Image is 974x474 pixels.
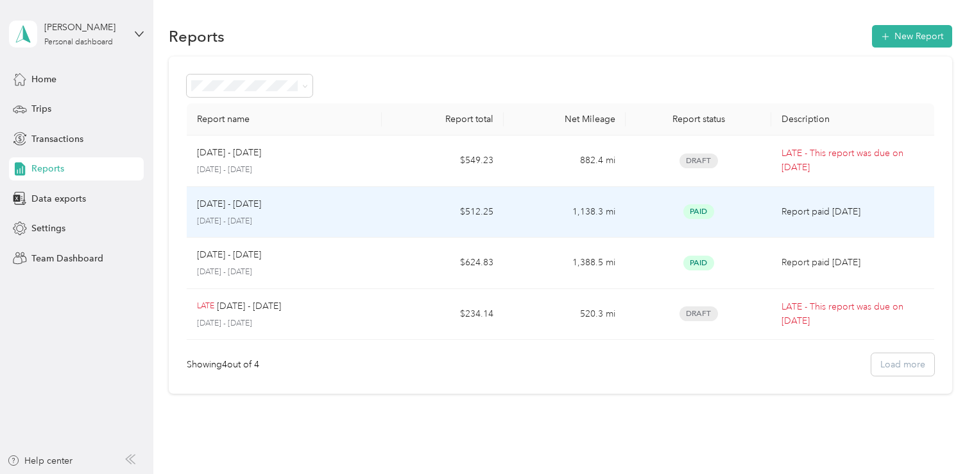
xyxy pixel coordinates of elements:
button: New Report [872,25,952,48]
p: [DATE] - [DATE] [197,197,261,211]
p: [DATE] - [DATE] [197,164,372,176]
span: Draft [679,306,718,321]
p: LATE - This report was due on [DATE] [782,300,923,328]
td: $512.25 [382,187,504,238]
th: Net Mileage [504,103,626,136]
div: Showing 4 out of 4 [187,358,259,371]
td: 882.4 mi [504,136,626,187]
button: Help center [7,454,73,468]
td: $624.83 [382,238,504,289]
p: [DATE] - [DATE] [197,318,372,329]
span: Trips [31,102,51,116]
h1: Reports [169,30,225,43]
th: Description [771,103,934,136]
span: Settings [31,222,65,235]
div: [PERSON_NAME] [44,21,124,34]
span: Data exports [31,192,86,206]
p: [DATE] - [DATE] [197,248,261,262]
div: Report status [636,114,762,125]
p: [DATE] - [DATE] [197,267,372,278]
p: LATE - This report was due on [DATE] [782,146,923,175]
span: Paid [683,256,714,270]
p: [DATE] - [DATE] [197,146,261,160]
th: Report name [187,103,382,136]
span: Draft [679,154,718,168]
iframe: Everlance-gr Chat Button Frame [902,402,974,474]
p: LATE [197,301,214,312]
p: Report paid [DATE] [782,256,923,270]
td: $549.23 [382,136,504,187]
p: Report paid [DATE] [782,205,923,219]
span: Team Dashboard [31,252,103,265]
td: 520.3 mi [504,289,626,340]
span: Transactions [31,132,83,146]
span: Paid [683,204,714,219]
td: 1,388.5 mi [504,238,626,289]
div: Personal dashboard [44,39,113,46]
p: [DATE] - [DATE] [197,216,372,227]
td: 1,138.3 mi [504,187,626,238]
p: [DATE] - [DATE] [217,299,281,313]
span: Reports [31,162,64,175]
span: Home [31,73,56,86]
td: $234.14 [382,289,504,340]
th: Report total [382,103,504,136]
